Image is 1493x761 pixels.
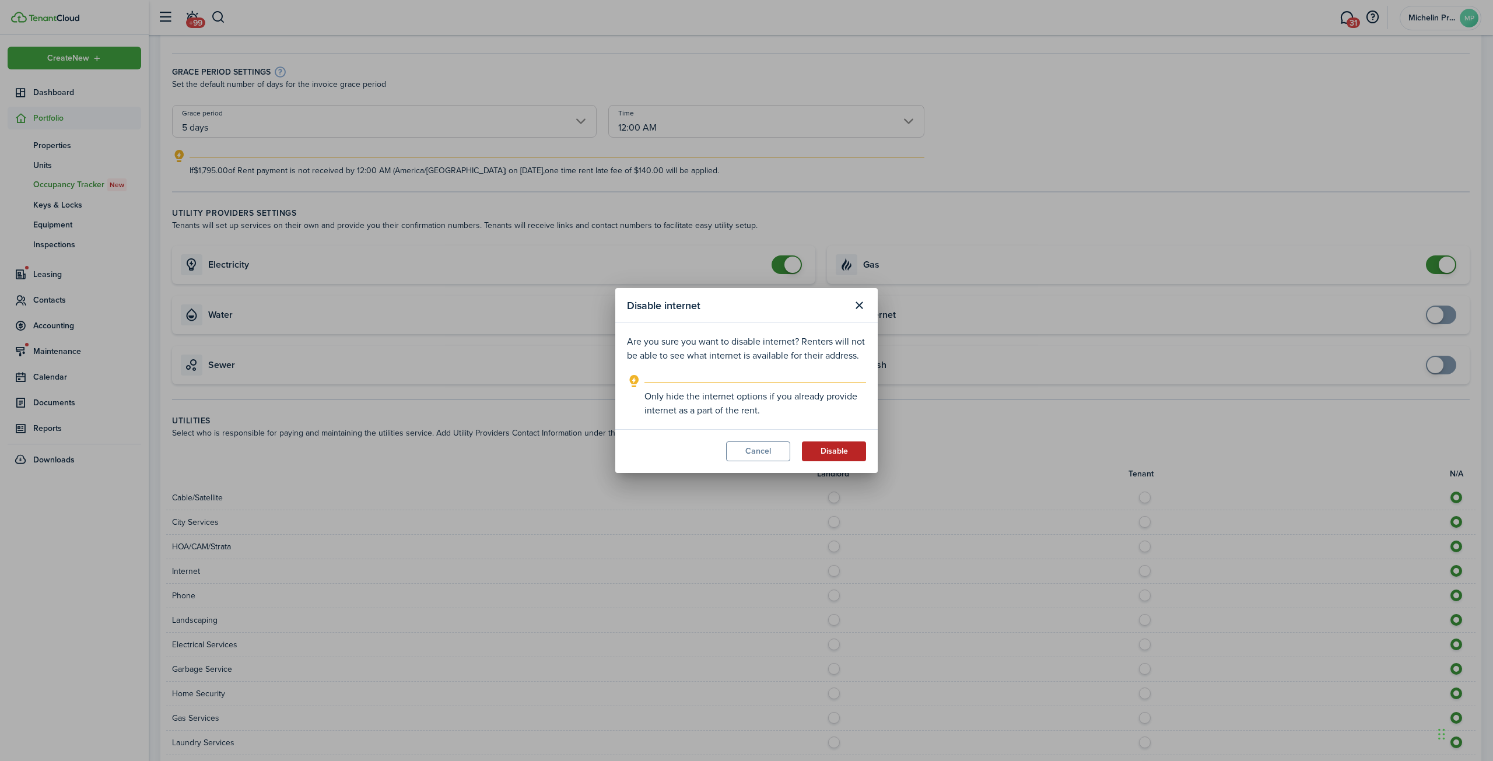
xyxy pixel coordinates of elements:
[849,296,869,315] button: Close modal
[627,374,642,388] i: outline
[627,294,846,317] modal-title: Disable internet
[726,441,790,461] button: Cancel
[802,441,866,461] button: Disable
[1299,635,1493,761] iframe: Chat Widget
[1438,717,1445,752] div: Drag
[627,335,866,363] p: Are you sure you want to disable internet? Renters will not be able to see what internet is avail...
[644,390,866,418] explanation-description: Only hide the internet options if you already provide internet as a part of the rent.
